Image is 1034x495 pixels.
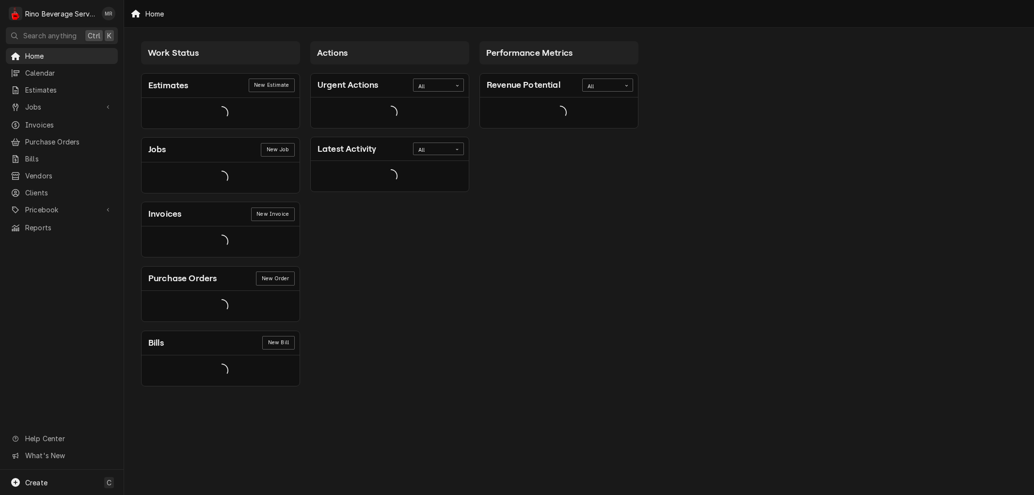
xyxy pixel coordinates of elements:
div: Card Header [142,74,300,98]
a: New Estimate [249,79,295,92]
div: Card Column Header [141,41,300,64]
span: Purchase Orders [25,137,113,147]
div: Card Data [311,97,469,128]
div: Card Data [142,291,300,321]
span: Actions [317,48,348,58]
button: Search anythingCtrlK [6,27,118,44]
div: Card Column: Performance Metrics [475,36,644,392]
div: Card Title [148,272,217,285]
a: New Invoice [251,208,295,221]
span: Loading... [215,167,228,188]
div: Card Link Button [251,208,295,221]
div: All [418,146,446,154]
div: Card: Latest Activity [310,137,469,192]
div: Card Title [148,208,181,221]
span: Invoices [25,120,113,130]
span: K [107,31,111,41]
span: C [107,478,111,488]
div: Card Link Button [249,79,295,92]
span: Estimates [25,85,113,95]
div: MR [102,7,115,20]
div: Card Link Button [261,143,294,157]
span: Reports [25,223,113,233]
div: Card: Bills [141,331,300,386]
span: Loading... [215,232,228,252]
a: New Order [256,271,294,285]
div: Card Header [142,138,300,162]
div: Melissa Rinehart's Avatar [102,7,115,20]
a: New Job [261,143,294,157]
div: Dashboard [124,28,1034,403]
a: Go to Help Center [6,431,118,447]
div: Card Link Button [262,336,294,350]
span: Bills [25,154,113,164]
span: What's New [25,450,112,461]
div: Card Title [148,336,164,350]
div: Card Header [142,331,300,355]
span: Loading... [384,102,398,123]
a: Estimates [6,82,118,98]
div: Card Link Button [256,271,294,285]
a: Invoices [6,117,118,133]
div: Card Data Filter Control [413,143,464,155]
span: Search anything [23,31,77,41]
a: Vendors [6,168,118,184]
div: All [418,83,446,91]
span: Vendors [25,171,113,181]
a: Go to What's New [6,447,118,463]
div: Card: Estimates [141,73,300,129]
div: Rino Beverage Service [25,9,96,19]
div: Card Column Header [479,41,638,64]
div: Card Header [480,74,638,97]
div: Card Title [148,79,188,92]
span: Calendar [25,68,113,78]
div: Card Data [142,98,300,128]
div: Card Data Filter Control [413,79,464,91]
span: Work Status [148,48,199,58]
div: Card Data [142,162,300,193]
div: R [9,7,22,20]
a: New Bill [262,336,294,350]
div: Card Header [311,137,469,161]
a: Calendar [6,65,118,81]
a: Reports [6,220,118,236]
div: Card Header [142,202,300,226]
span: Clients [25,188,113,198]
span: Jobs [25,102,98,112]
div: Card Header [311,74,469,97]
div: All [588,83,616,91]
div: Card Column Content [141,64,300,386]
div: Card Header [142,267,300,291]
div: Card Data [142,226,300,257]
a: Go to Pricebook [6,202,118,218]
div: Card Column: Actions [305,36,475,392]
span: Loading... [215,360,228,381]
span: Help Center [25,433,112,444]
div: Card Column Content [479,64,638,166]
span: Loading... [215,296,228,317]
div: Card: Revenue Potential [479,73,638,128]
span: Ctrl [88,31,100,41]
div: Card Data [480,97,638,128]
span: Create [25,479,48,487]
div: Card Data [142,355,300,386]
div: Card Column Header [310,41,469,64]
span: Home [25,51,113,61]
a: Purchase Orders [6,134,118,150]
a: Bills [6,151,118,167]
div: Card Column Content [310,64,469,192]
div: Card Data Filter Control [582,79,633,91]
div: Card Column: Work Status [136,36,305,392]
a: Home [6,48,118,64]
span: Pricebook [25,205,98,215]
span: Loading... [384,166,398,187]
div: Card: Purchase Orders [141,266,300,322]
div: Card Title [148,143,166,156]
div: Card: Jobs [141,137,300,193]
span: Loading... [215,103,228,123]
div: Card: Invoices [141,202,300,257]
span: Performance Metrics [486,48,573,58]
div: Card Title [318,79,378,92]
a: Clients [6,185,118,201]
a: Go to Jobs [6,99,118,115]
